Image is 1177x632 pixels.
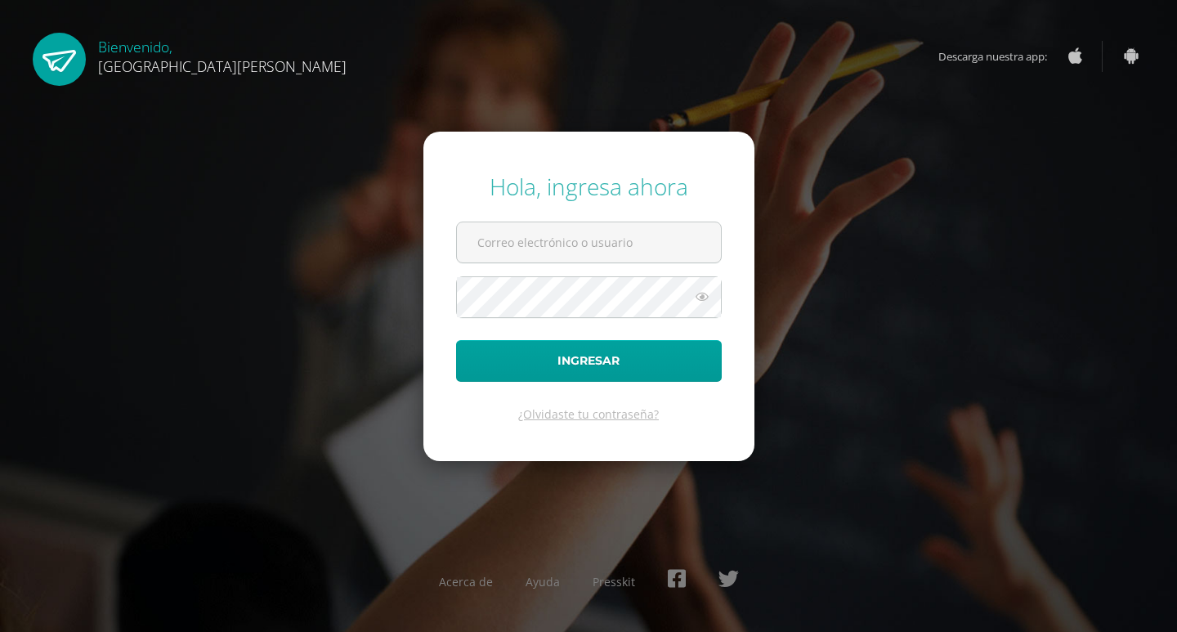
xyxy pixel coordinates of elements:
[98,33,347,76] div: Bienvenido,
[439,574,493,589] a: Acerca de
[593,574,635,589] a: Presskit
[98,56,347,76] span: [GEOGRAPHIC_DATA][PERSON_NAME]
[518,406,659,422] a: ¿Olvidaste tu contraseña?
[938,41,1063,72] span: Descarga nuestra app:
[457,222,721,262] input: Correo electrónico o usuario
[456,171,722,202] div: Hola, ingresa ahora
[456,340,722,382] button: Ingresar
[526,574,560,589] a: Ayuda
